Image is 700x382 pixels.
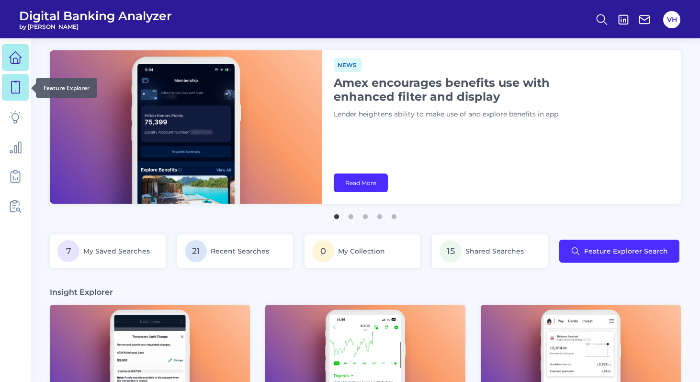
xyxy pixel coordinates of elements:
span: News [334,58,362,72]
button: 5 [389,209,399,219]
span: 0 [312,240,334,262]
span: Feature Explorer Search [584,247,668,255]
div: Feature Explorer [36,78,97,98]
span: 21 [185,240,207,262]
span: My Collection [338,247,385,255]
button: 1 [332,209,341,219]
h3: Insight Explorer [50,287,113,297]
a: News [334,60,362,69]
a: 0My Collection [305,234,420,268]
span: My Saved Searches [83,247,150,255]
h1: Amex encourages benefits use with enhanced filter and display [334,76,573,104]
span: Digital Banking Analyzer [19,9,172,23]
a: 7My Saved Searches [50,234,166,268]
span: 7 [57,240,79,262]
span: by [PERSON_NAME] [19,23,172,30]
img: bannerImg [50,50,322,204]
p: Lender heightens ability to make use of and explore benefits in app [334,109,573,120]
button: 4 [375,209,384,219]
span: Recent Searches [211,247,269,255]
button: 3 [361,209,370,219]
span: 15 [440,240,462,262]
a: Read More [334,174,388,192]
button: 2 [346,209,356,219]
button: VH [663,11,680,28]
span: Shared Searches [465,247,524,255]
button: Feature Explorer Search [559,240,679,263]
a: 21Recent Searches [177,234,293,268]
a: 15Shared Searches [432,234,548,268]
